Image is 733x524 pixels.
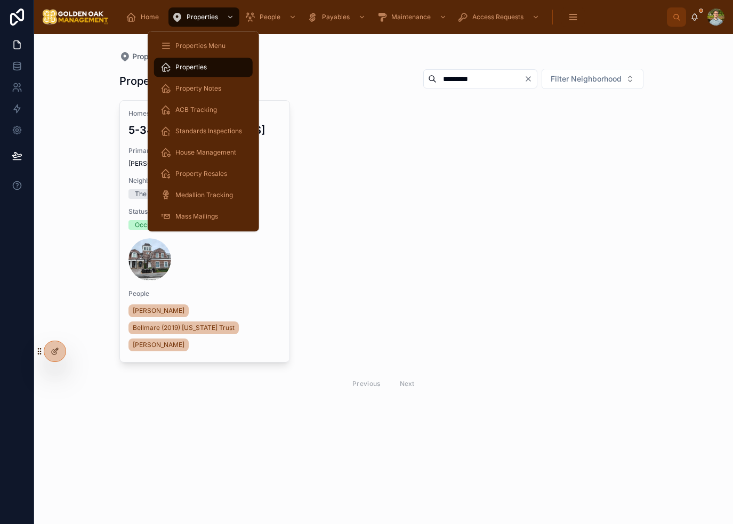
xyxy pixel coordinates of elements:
[123,7,166,27] a: Home
[187,13,218,21] span: Properties
[133,307,184,315] span: [PERSON_NAME]
[175,63,207,71] span: Properties
[524,75,537,83] button: Clear
[154,36,253,55] a: Properties Menu
[154,143,253,162] a: House Management
[141,13,159,21] span: Home
[135,189,250,199] div: The Cottages at [GEOGRAPHIC_DATA]
[175,170,227,178] span: Property Resales
[154,186,253,205] a: Medallion Tracking
[175,127,242,135] span: Standards Inspections
[373,7,452,27] a: Maintenance
[128,159,281,168] span: [PERSON_NAME]
[168,7,239,27] a: Properties
[128,147,281,155] span: Primary Contact
[175,84,221,93] span: Property Notes
[128,304,189,317] a: [PERSON_NAME]
[128,109,281,118] span: Homesite
[304,7,371,27] a: Payables
[542,69,643,89] button: Select Button
[154,79,253,98] a: Property Notes
[322,13,350,21] span: Payables
[175,191,233,199] span: Medallion Tracking
[391,13,431,21] span: Maintenance
[128,207,281,216] span: Status
[43,9,109,26] img: App logo
[175,106,217,114] span: ACB Tracking
[551,74,622,84] span: Filter Neighborhood
[128,321,239,334] a: Bellmare (2019) [US_STATE] Trust
[154,100,253,119] a: ACB Tracking
[128,176,281,185] span: Neighborhood
[133,324,235,332] span: Bellmare (2019) [US_STATE] Trust
[133,341,184,349] span: [PERSON_NAME]
[472,13,523,21] span: Access Requests
[241,7,302,27] a: People
[119,100,290,362] a: Homesite5-34 | [STREET_ADDRESS]Primary Contact[PERSON_NAME]NeighborhoodThe Cottages at [GEOGRAPHI...
[135,220,198,230] div: Occupied - Seasonal
[175,212,218,221] span: Mass Mailings
[175,42,225,50] span: Properties Menu
[154,122,253,141] a: Standards Inspections
[128,289,281,298] span: People
[154,164,253,183] a: Property Resales
[119,51,169,62] a: Properties
[128,338,189,351] a: [PERSON_NAME]
[132,51,169,62] span: Properties
[454,7,545,27] a: Access Requests
[154,207,253,226] a: Mass Mailings
[117,5,667,29] div: scrollable content
[260,13,280,21] span: People
[175,148,236,157] span: House Management
[154,58,253,77] a: Properties
[119,74,173,88] h1: Properties
[128,122,281,138] h3: 5-34 | [STREET_ADDRESS]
